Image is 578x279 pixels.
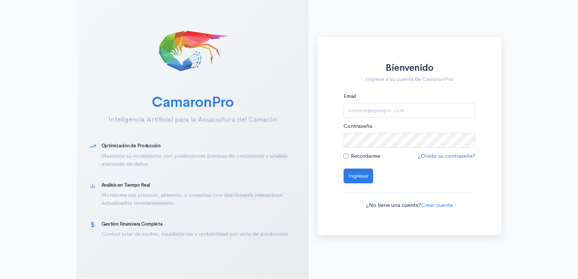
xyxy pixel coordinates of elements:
[344,122,372,130] label: Contraseña
[102,143,296,148] h5: Optimización de Producción
[344,103,475,118] input: nombre@ejemplo.com
[344,75,475,83] p: Ingrese a su cuenta de CamaronPro
[344,169,373,183] button: Ingresar
[102,183,296,188] h5: Análisis en Tiempo Real
[90,94,296,110] h2: CamaronPro
[102,222,296,227] h5: Gestión Financiera Completa
[102,152,296,168] p: Maximice su rendimiento con predicciones precisas de crecimiento y análisis avanzado de datos.
[344,92,356,100] label: Email
[344,201,475,209] p: ¿No tiene una cuenta?
[156,13,229,86] img: CamaronPro Logo
[102,230,296,238] p: Control total de costos, liquidaciones y rentabilidad por ciclo de producción.
[418,152,475,159] a: ¿Olvidó su contraseña?
[90,114,296,125] p: Inteligencia Artificial para la Acuacultura del Camarón
[351,152,380,160] label: Recordarme
[102,191,296,207] p: Monitoree sus piscinas, alimento, y cosechas con dashboards interactivos actualizados constanteme...
[344,63,475,73] h1: Bienvenido
[421,201,453,208] a: Crear cuenta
